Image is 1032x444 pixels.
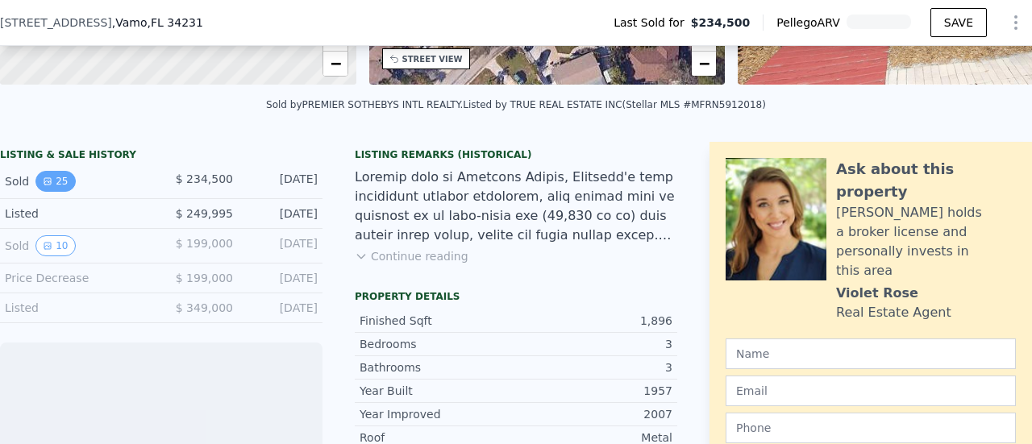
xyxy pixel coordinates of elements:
div: Listing Remarks (Historical) [355,148,677,161]
span: $234,500 [691,15,751,31]
div: 2007 [516,406,672,422]
div: Sold [5,235,148,256]
div: Year Built [360,383,516,399]
div: 3 [516,359,672,376]
span: Pellego ARV [776,15,847,31]
span: − [330,53,340,73]
button: View historical data [35,235,75,256]
span: $ 199,000 [176,237,233,250]
div: Price Decrease [5,270,148,286]
div: [DATE] [246,270,318,286]
span: $ 249,995 [176,207,233,220]
button: SAVE [930,8,987,37]
div: [DATE] [246,235,318,256]
div: Listed [5,300,148,316]
div: Year Improved [360,406,516,422]
span: $ 234,500 [176,172,233,185]
div: 1,896 [516,313,672,329]
button: Show Options [1000,6,1032,39]
div: Bedrooms [360,336,516,352]
span: $ 199,000 [176,272,233,284]
div: [DATE] [246,171,318,192]
div: Sold by PREMIER SOTHEBYS INTL REALTY . [266,99,463,110]
span: − [699,53,709,73]
div: Real Estate Agent [836,303,951,322]
div: Loremip dolo si Ametcons Adipis, Elitsedd'e temp incididunt utlabor etdolorem, aliq enimad mini v... [355,168,677,245]
button: View historical data [35,171,75,192]
a: Zoom out [692,52,716,76]
div: Property details [355,290,677,303]
input: Email [726,376,1016,406]
div: Finished Sqft [360,313,516,329]
button: Continue reading [355,248,468,264]
input: Phone [726,413,1016,443]
span: , FL 34231 [148,16,203,29]
div: Listed [5,205,148,222]
span: $ 349,000 [176,301,233,314]
span: , Vamo [112,15,203,31]
div: [DATE] [246,205,318,222]
div: [DATE] [246,300,318,316]
div: 1957 [516,383,672,399]
a: Zoom out [323,52,347,76]
div: [PERSON_NAME] holds a broker license and personally invests in this area [836,203,1016,280]
div: 3 [516,336,672,352]
div: Violet Rose [836,284,918,303]
div: Bathrooms [360,359,516,376]
div: Ask about this property [836,158,1016,203]
input: Name [726,338,1016,369]
span: Last Sold for [614,15,691,31]
div: STREET VIEW [402,53,463,65]
div: Listed by TRUE REAL ESTATE INC (Stellar MLS #MFRN5912018) [463,99,766,110]
div: Sold [5,171,148,192]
